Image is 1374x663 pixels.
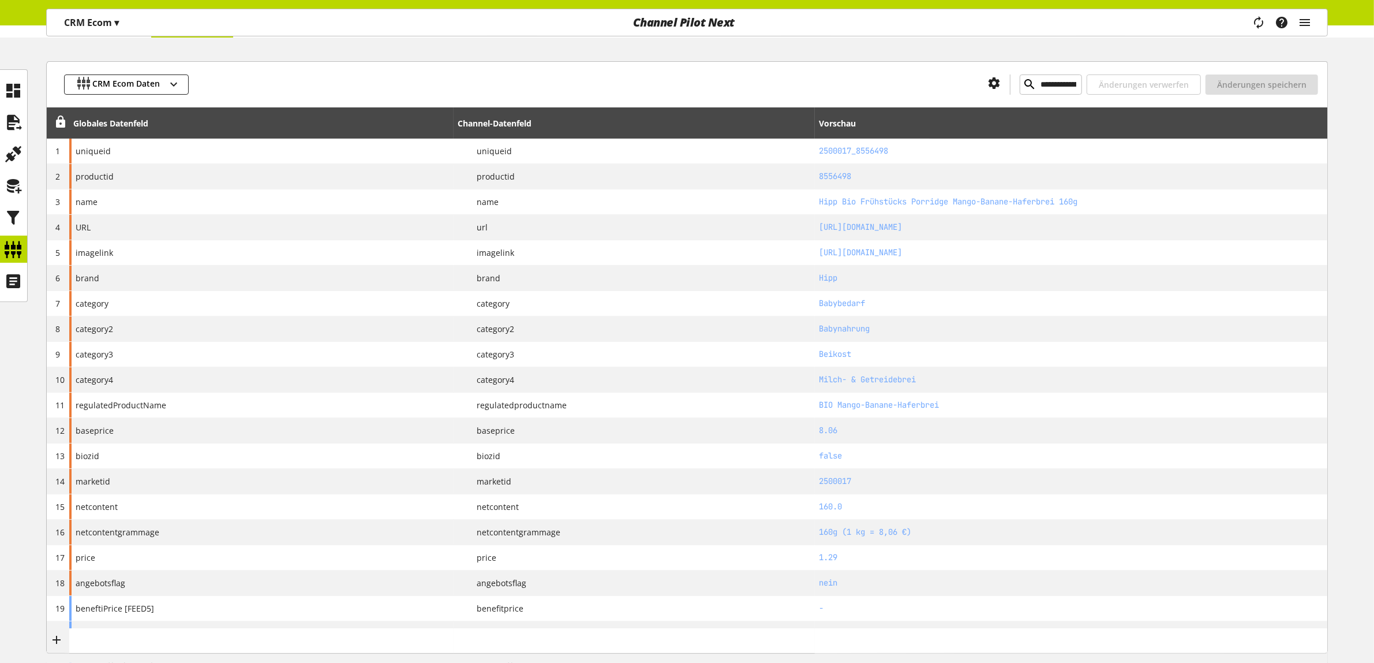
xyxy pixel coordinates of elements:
span: biozid [76,450,99,462]
span: 14 [55,476,65,487]
span: baseprice [467,424,515,437]
h2: - [819,602,1323,614]
span: 10 [55,374,65,385]
span: benefitprice [467,602,523,614]
span: 2 [55,171,60,182]
h2: nein [819,577,1323,589]
span: 11 [55,400,65,411]
span: 6 [55,273,60,284]
span: ▾ [114,16,119,29]
h2: 2500017_8556498 [819,145,1323,157]
span: marketid [76,475,110,487]
span: netcontent [76,501,118,513]
span: 9 [55,349,60,360]
span: 8 [55,323,60,334]
span: biozid [467,450,500,462]
span: regulatedproductname [467,399,567,411]
h2: 8.06 [819,424,1323,437]
div: Vorschau [819,117,856,129]
div: Entsperren, um Zeilen neu anzuordnen [51,116,67,131]
div: Channel-Datenfeld [458,117,531,129]
span: 1 [55,146,60,157]
span: 12 [55,425,65,436]
span: uniqueid [467,145,512,157]
span: category4 [76,374,113,386]
h2: 8556498 [819,170,1323,182]
span: productid [467,170,515,182]
span: 4 [55,222,60,233]
span: category3 [467,348,514,360]
h2: 160g (1 kg = 8,06 €) [819,526,1323,538]
p: CRM Ecom [64,16,119,29]
span: 3 [55,196,60,207]
h2: 160.0 [819,501,1323,513]
span: category2 [467,323,514,335]
h2: 1.29 [819,552,1323,564]
h2: https://rewe.de/shop/p/hipp-bio-fruehstuecks-porridge-mango-banane-haferbrei-160g/8556498 [819,221,1323,233]
span: name [76,196,98,208]
h2: Babybedarf [819,297,1323,310]
span: marketid [467,475,511,487]
span: 19 [55,603,65,614]
h2: Hipp Bio Frühstücks Porridge Mango-Banane-Haferbrei 160g [819,196,1323,208]
h2: Babynahrung [819,323,1323,335]
span: price [467,552,496,564]
span: angebotsflag [467,577,526,589]
span: URL [76,221,91,233]
span: price [76,552,95,564]
span: netcontentgrammage [467,526,560,538]
h2: https://img.rewe-static.de/8556498/33206699_digital-image.png [819,247,1323,259]
button: CRM Ecom Daten [64,75,189,95]
span: benefitvalue [467,628,525,640]
h2: 2500017 [819,475,1323,487]
span: imagelink [76,247,113,259]
span: Änderungen verwerfen [1099,79,1189,91]
span: netcontent [467,501,519,513]
span: 16 [55,527,65,538]
span: category [76,297,108,310]
span: netcontentgrammage [76,526,159,538]
span: baseprice [76,424,114,437]
h2: Hipp [819,272,1323,284]
span: category [467,297,510,310]
span: uniqueid [76,145,111,157]
button: Änderungen speichern [1205,75,1318,95]
div: Globales Datenfeld [73,117,148,129]
span: name [467,196,499,208]
span: 18 [55,578,65,588]
button: Änderungen verwerfen [1087,75,1201,95]
span: Änderungen speichern [1217,79,1306,91]
span: regulatedProductName [76,399,166,411]
span: url [467,221,488,233]
span: brand [467,272,500,284]
span: angebotsflag [76,577,125,589]
span: 13 [55,450,65,461]
h2: BIO Mango-Banane-Haferbrei [819,399,1323,411]
span: 15 [55,501,65,512]
nav: main navigation [46,9,1328,36]
span: category4 [467,374,514,386]
span: category2 [76,323,113,335]
span: productid [76,170,114,182]
span: 7 [55,298,60,309]
span: Entsperren, um Zeilen neu anzuordnen [55,116,67,128]
h2: false [819,450,1323,462]
span: 5 [55,247,60,258]
span: benefitValue [FEED5] [76,628,156,640]
span: category3 [76,348,113,360]
span: brand [76,272,99,284]
h2: - [819,628,1323,640]
h2: Beikost [819,348,1323,360]
span: imagelink [467,247,514,259]
h2: Milch- & Getreidebrei [819,374,1323,386]
span: beneftiPrice [FEED5] [76,602,154,614]
span: 17 [55,552,65,563]
span: CRM Ecom Daten [92,77,160,92]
